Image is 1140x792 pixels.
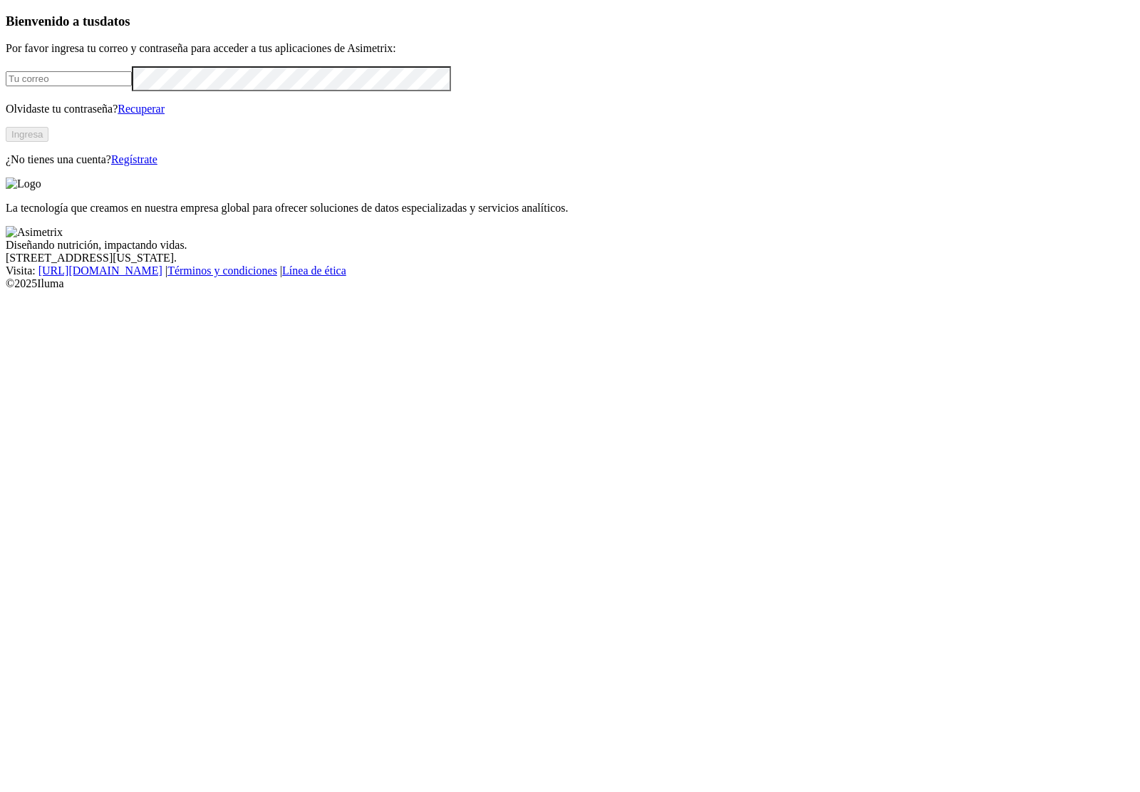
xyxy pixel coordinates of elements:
[6,71,132,86] input: Tu correo
[167,264,277,277] a: Términos y condiciones
[38,264,162,277] a: [URL][DOMAIN_NAME]
[118,103,165,115] a: Recuperar
[111,153,157,165] a: Regístrate
[6,42,1134,55] p: Por favor ingresa tu correo y contraseña para acceder a tus aplicaciones de Asimetrix:
[6,178,41,190] img: Logo
[6,153,1134,166] p: ¿No tienes una cuenta?
[282,264,346,277] a: Línea de ética
[6,202,1134,215] p: La tecnología que creamos en nuestra empresa global para ofrecer soluciones de datos especializad...
[6,277,1134,290] div: © 2025 Iluma
[6,127,48,142] button: Ingresa
[6,14,1134,29] h3: Bienvenido a tus
[100,14,130,29] span: datos
[6,252,1134,264] div: [STREET_ADDRESS][US_STATE].
[6,226,63,239] img: Asimetrix
[6,103,1134,115] p: Olvidaste tu contraseña?
[6,239,1134,252] div: Diseñando nutrición, impactando vidas.
[6,264,1134,277] div: Visita : | |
